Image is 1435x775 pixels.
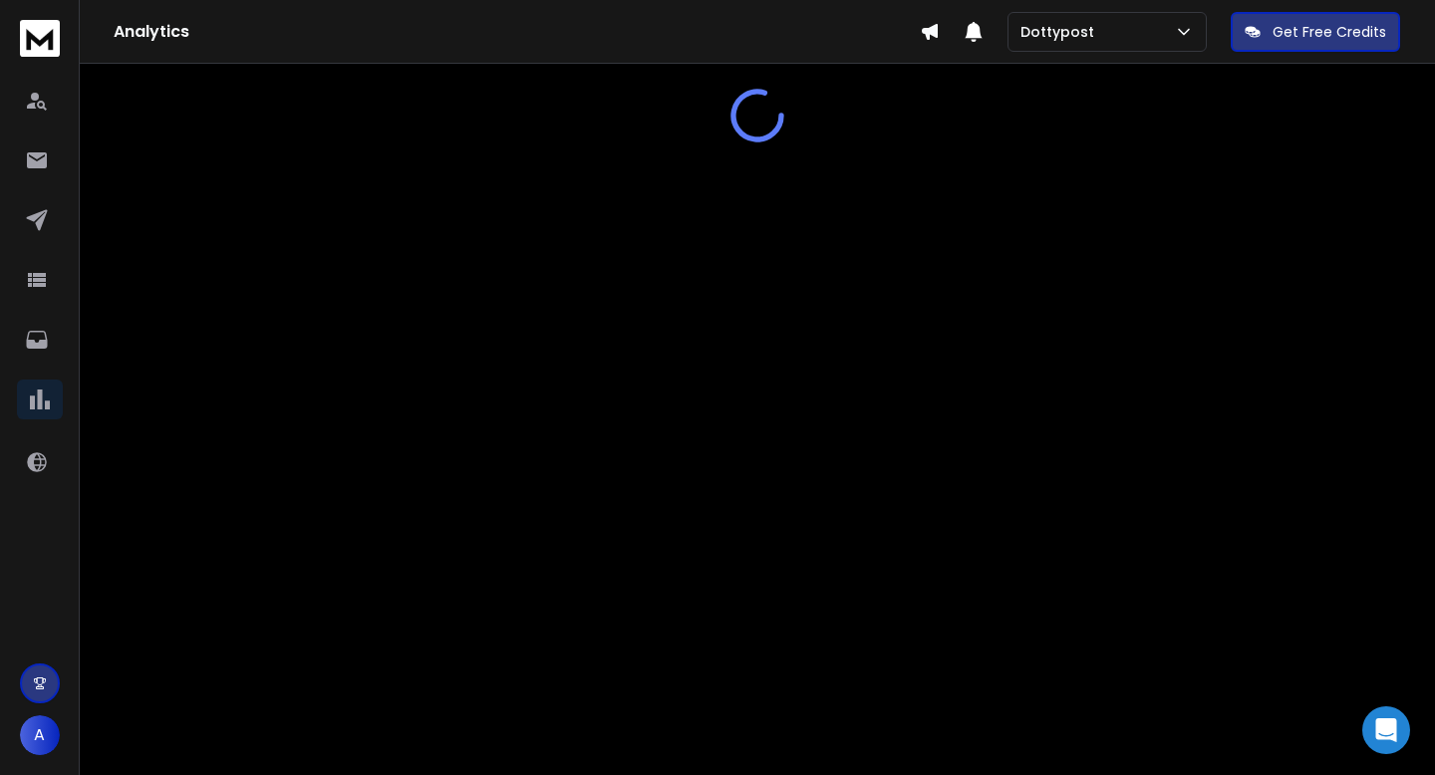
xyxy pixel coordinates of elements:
button: A [20,715,60,755]
p: Dottypost [1020,22,1102,42]
h1: Analytics [114,20,920,44]
p: Get Free Credits [1273,22,1386,42]
button: Get Free Credits [1231,12,1400,52]
div: Open Intercom Messenger [1362,706,1410,754]
img: logo [20,20,60,57]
